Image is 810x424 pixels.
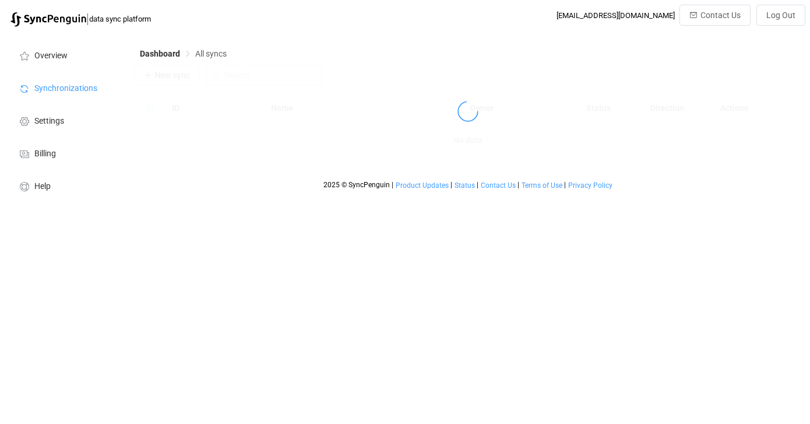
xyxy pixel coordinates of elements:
[6,169,122,202] a: Help
[766,10,795,20] span: Log Out
[6,104,122,136] a: Settings
[568,181,613,190] a: Privacy Policy
[454,181,476,190] a: Status
[140,49,180,58] span: Dashboard
[679,5,751,26] button: Contact Us
[564,181,566,189] span: |
[10,10,151,27] a: |data sync platform
[396,181,449,190] span: Product Updates
[34,182,51,191] span: Help
[477,181,478,189] span: |
[480,181,516,190] a: Contact Us
[34,51,68,61] span: Overview
[395,181,449,190] a: Product Updates
[140,50,227,58] div: Breadcrumb
[481,181,516,190] span: Contact Us
[10,12,86,27] img: syncpenguin.svg
[450,181,452,189] span: |
[323,181,390,189] span: 2025 © SyncPenguin
[6,136,122,169] a: Billing
[522,181,562,190] span: Terms of Use
[195,49,227,58] span: All syncs
[6,38,122,71] a: Overview
[86,10,89,27] span: |
[34,84,97,93] span: Synchronizations
[521,181,563,190] a: Terms of Use
[34,117,64,126] span: Settings
[89,15,151,23] span: data sync platform
[517,181,519,189] span: |
[392,181,393,189] span: |
[756,5,805,26] button: Log Out
[557,11,675,20] div: [EMAIL_ADDRESS][DOMAIN_NAME]
[700,10,741,20] span: Contact Us
[6,71,122,104] a: Synchronizations
[568,181,612,190] span: Privacy Policy
[34,149,56,159] span: Billing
